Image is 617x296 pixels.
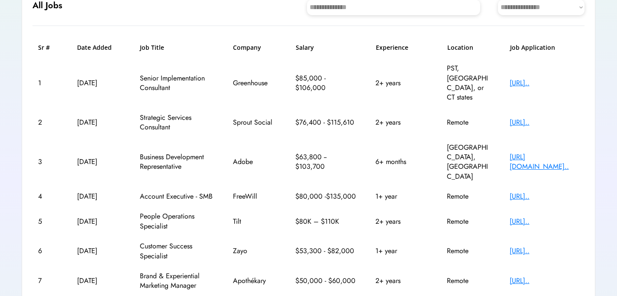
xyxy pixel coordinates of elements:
[510,246,579,256] div: [URL]..
[233,217,276,226] div: Tilt
[447,217,490,226] div: Remote
[77,157,120,167] div: [DATE]
[447,43,491,52] h6: Location
[77,192,120,201] div: [DATE]
[375,192,427,201] div: 1+ year
[140,113,213,132] div: Strategic Services Consultant
[296,43,356,52] h6: Salary
[295,246,356,256] div: $53,300 - $82,000
[447,64,490,103] div: PST, [GEOGRAPHIC_DATA], or CT states
[140,43,164,52] h6: Job Title
[510,118,579,127] div: [URL]..
[233,118,276,127] div: Sprout Social
[38,78,58,88] div: 1
[375,276,427,286] div: 2+ years
[140,241,213,261] div: Customer Success Specialist
[447,143,490,182] div: [GEOGRAPHIC_DATA], [GEOGRAPHIC_DATA]
[375,118,427,127] div: 2+ years
[38,246,58,256] div: 6
[510,276,579,286] div: [URL]..
[38,157,58,167] div: 3
[447,276,490,286] div: Remote
[510,217,579,226] div: [URL]..
[510,152,579,172] div: [URL][DOMAIN_NAME]..
[376,43,428,52] h6: Experience
[295,192,356,201] div: $80,000 -$135,000
[38,217,58,226] div: 5
[140,212,213,231] div: People Operations Specialist
[233,43,276,52] h6: Company
[233,157,276,167] div: Adobe
[38,192,58,201] div: 4
[77,118,120,127] div: [DATE]
[375,246,427,256] div: 1+ year
[295,217,356,226] div: $80K – $110K
[77,78,120,88] div: [DATE]
[77,276,120,286] div: [DATE]
[233,276,276,286] div: Apothékary
[140,152,213,172] div: Business Development Representative
[295,74,356,93] div: $85,000 - $106,000
[77,43,120,52] h6: Date Added
[447,246,490,256] div: Remote
[77,217,120,226] div: [DATE]
[375,78,427,88] div: 2+ years
[140,192,213,201] div: Account Executive - SMB
[233,78,276,88] div: Greenhouse
[510,192,579,201] div: [URL]..
[140,271,213,291] div: Brand & Experiential Marketing Manager
[295,118,356,127] div: $76,400 - $115,610
[77,246,120,256] div: [DATE]
[375,157,427,167] div: 6+ months
[295,152,356,172] div: $63,800 -- $103,700
[510,78,579,88] div: [URL]..
[233,246,276,256] div: Zayo
[375,217,427,226] div: 2+ years
[510,43,579,52] h6: Job Application
[295,276,356,286] div: $50,000 - $60,000
[38,43,58,52] h6: Sr #
[38,118,58,127] div: 2
[140,74,213,93] div: Senior Implementation Consultant
[447,118,490,127] div: Remote
[38,276,58,286] div: 7
[447,192,490,201] div: Remote
[233,192,276,201] div: FreeWill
